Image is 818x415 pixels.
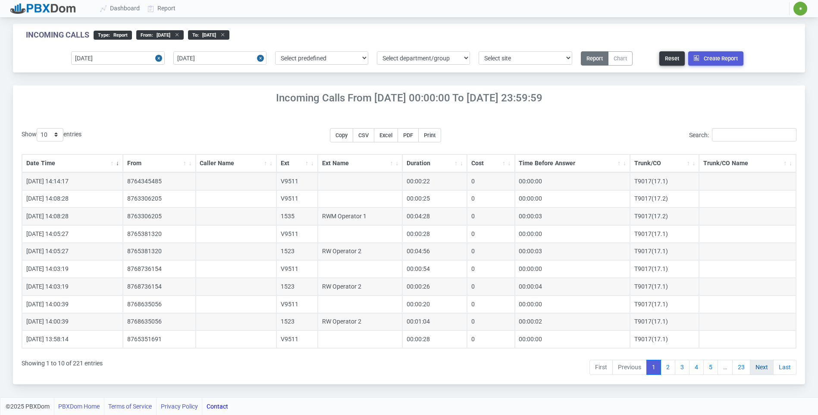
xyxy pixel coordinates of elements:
td: 8765351691 [123,330,195,348]
a: 3 [675,360,690,375]
td: [DATE] 14:00:39 [22,313,123,331]
td: 00:00:28 [402,225,467,243]
td: [DATE] 14:14:17 [22,173,123,190]
td: 00:00:00 [515,190,630,208]
td: 0 [467,330,515,348]
td: 0 [467,207,515,225]
a: 1 [646,360,661,375]
a: 5 [703,360,718,375]
td: 0 [467,296,515,313]
button: Report [581,51,608,66]
button: Create Report [688,51,743,66]
td: RW Operator 2 [318,243,402,261]
td: RWM Operator 1 [318,207,402,225]
td: 00:04:28 [402,207,467,225]
td: 8768736154 [123,278,195,296]
td: T9017(17.1) [630,173,699,190]
td: [DATE] 14:08:28 [22,207,123,225]
span: Excel [379,132,392,138]
td: 8764345485 [123,173,195,190]
td: 8765381320 [123,225,195,243]
td: 0 [467,243,515,261]
th: Trunk/CO Name: activate to sort column ascending [699,154,796,173]
td: 0 [467,313,515,331]
th: Date Time: activate to sort column ascending [22,154,123,173]
td: 00:00:00 [515,173,630,190]
td: [DATE] 14:03:19 [22,260,123,278]
button: Chart [608,51,633,66]
div: ©2025 PBXDom [6,398,228,415]
a: 23 [732,360,750,375]
th: Cost: activate to sort column ascending [467,154,515,173]
td: T9017(17.1) [630,313,699,331]
input: Search: [712,128,796,141]
td: 00:00:25 [402,190,467,208]
a: Report [144,0,180,16]
div: From : [136,30,184,40]
td: V9511 [276,296,318,313]
td: 0 [467,278,515,296]
a: Dashboard [97,0,144,16]
div: to : [188,30,229,40]
input: End date [173,51,266,65]
td: T9017(17.1) [630,260,699,278]
td: 0 [467,260,515,278]
td: V9511 [276,173,318,190]
span: Print [424,132,436,138]
h4: Incoming Calls From [DATE] 00:00:00 to [DATE] 23:59:59 [13,92,805,104]
div: Showing 1 to 10 of 221 entries [22,354,103,376]
a: Contact [207,398,228,415]
a: Next [750,360,774,375]
th: Caller Name: activate to sort column ascending [196,154,277,173]
td: 00:00:20 [402,296,467,313]
button: Print [418,128,441,142]
a: 4 [689,360,704,375]
td: 1523 [276,313,318,331]
td: 8768635056 [123,296,195,313]
button: Close [257,51,266,65]
td: [DATE] 14:00:39 [22,296,123,313]
td: T9017(17.1) [630,243,699,261]
td: [DATE] 14:05:27 [22,225,123,243]
button: ✷ [793,1,808,16]
td: [DATE] 14:05:27 [22,243,123,261]
td: 00:00:54 [402,260,467,278]
td: [DATE] 14:03:19 [22,278,123,296]
th: Ext: activate to sort column ascending [276,154,318,173]
div: type : [94,31,132,40]
span: Report [110,32,128,38]
th: Ext Name: activate to sort column ascending [318,154,402,173]
span: Copy [335,132,348,138]
td: 00:01:04 [402,313,467,331]
a: Privacy Policy [161,398,198,415]
td: 8768635056 [123,313,195,331]
a: Last [773,360,796,375]
td: 0 [467,173,515,190]
button: Copy [330,128,353,142]
td: T9017(17.1) [630,296,699,313]
td: 00:00:03 [515,207,630,225]
td: 0 [467,190,515,208]
td: 00:00:00 [515,225,630,243]
span: [DATE] [153,32,170,38]
td: 8768736154 [123,260,195,278]
td: 00:00:22 [402,173,467,190]
td: 00:00:28 [402,330,467,348]
td: T9017(17.1) [630,278,699,296]
button: CSV [353,128,374,142]
label: Search: [689,128,796,141]
td: RW Operator 2 [318,278,402,296]
th: From: activate to sort column ascending [123,154,195,173]
td: 00:00:00 [515,296,630,313]
td: 8763306205 [123,190,195,208]
a: 2 [661,360,675,375]
th: Time Before Answer: activate to sort column ascending [515,154,630,173]
span: [DATE] [199,32,216,38]
td: 8765381320 [123,243,195,261]
td: 00:00:26 [402,278,467,296]
td: 00:00:00 [515,330,630,348]
td: RW Operator 2 [318,313,402,331]
input: Start date [71,51,164,65]
td: 1535 [276,207,318,225]
td: V9511 [276,330,318,348]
